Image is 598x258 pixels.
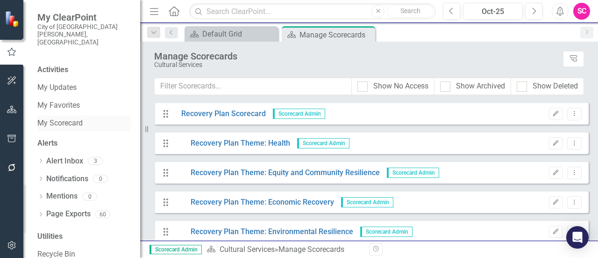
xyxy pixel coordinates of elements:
[37,231,131,242] div: Utilities
[174,109,266,119] a: Recovery Plan Scorecard
[4,10,22,28] img: ClearPoint Strategy
[174,227,353,237] a: Recovery Plan Theme: Environmental Resilience
[202,28,276,40] div: Default Grid
[82,192,97,200] div: 0
[533,81,578,92] div: Show Deleted
[387,5,434,18] button: Search
[93,175,108,183] div: 0
[46,191,78,202] a: Mentions
[373,81,428,92] div: Show No Access
[95,210,110,218] div: 60
[387,168,439,178] span: Scorecard Admin
[154,61,558,68] div: Cultural Services
[400,7,420,15] span: Search
[174,168,380,178] a: Recovery Plan Theme: Equity and Community Resilience
[149,245,202,254] span: Scorecard Admin
[37,118,131,129] a: My Scorecard
[46,209,91,220] a: Page Exports
[37,138,131,149] div: Alerts
[46,156,83,167] a: Alert Inbox
[573,3,590,20] button: SC
[189,3,436,20] input: Search ClearPoint...
[206,244,362,255] div: » Manage Scorecards
[154,78,352,95] input: Filter Scorecards...
[466,6,520,17] div: Oct-25
[37,100,131,111] a: My Favorites
[37,65,131,75] div: Activities
[273,109,325,119] span: Scorecard Admin
[88,157,103,165] div: 3
[360,227,413,237] span: Scorecard Admin
[299,29,373,41] div: Manage Scorecards
[37,23,131,46] small: City of [GEOGRAPHIC_DATA][PERSON_NAME], [GEOGRAPHIC_DATA]
[456,81,505,92] div: Show Archived
[463,3,523,20] button: Oct-25
[220,245,275,254] a: Cultural Services
[154,51,558,61] div: Manage Scorecards
[174,197,334,208] a: Recovery Plan Theme: Economic Recovery
[174,138,290,149] a: Recovery Plan Theme: Health
[46,174,88,184] a: Notifications
[37,82,131,93] a: My Updates
[341,197,393,207] span: Scorecard Admin
[37,12,131,23] span: My ClearPoint
[297,138,349,148] span: Scorecard Admin
[566,226,589,249] div: Open Intercom Messenger
[187,28,276,40] a: Default Grid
